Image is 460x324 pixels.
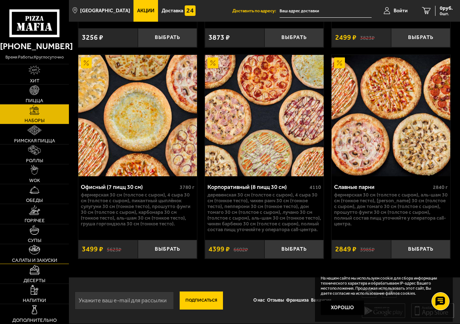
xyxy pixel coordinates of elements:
[264,240,324,259] button: Выбрать
[321,301,364,315] button: Хорошо
[332,55,450,176] a: АкционныйСлавные парни
[25,118,45,123] span: Наборы
[207,183,308,190] div: Корпоративный (8 пицц 30 см)
[23,278,45,283] span: Десерты
[207,192,321,233] p: Деревенская 30 см (толстое с сыром), 4 сыра 30 см (тонкое тесто), Чикен Ранч 30 см (тонкое тесто)...
[82,246,103,253] span: 3499 ₽
[12,318,57,323] span: Дополнительно
[233,246,248,252] s: 6602 ₽
[334,183,431,190] div: Славные парни
[310,184,321,190] span: 4110
[162,8,183,13] span: Доставка
[29,178,40,183] span: WOK
[391,240,451,259] button: Выбрать
[335,246,356,253] span: 2849 ₽
[81,57,92,68] img: Акционный
[440,6,453,11] span: 0 руб.
[81,192,194,227] p: Фермерская 30 см (толстое с сыром), 4 сыра 30 см (толстое с сыром), Пикантный цыплёнок сулугуни 3...
[285,293,310,308] a: Франшиза
[138,240,197,259] button: Выбрать
[185,5,196,16] img: 15daf4d41897b9f0e9f617042186c801.svg
[207,57,218,68] img: Акционный
[280,4,372,18] input: Ваш адрес доставки
[78,55,197,176] img: Офисный (7 пицц 30 см)
[80,8,130,13] span: [GEOGRAPHIC_DATA]
[332,55,450,176] img: Славные парни
[321,276,442,296] p: На нашем сайте мы используем cookie для сбора информации технического характера и обрабатываем IP...
[360,34,374,41] s: 3823 ₽
[23,298,46,303] span: Напитки
[310,293,332,308] a: Вакансии
[82,34,103,41] span: 3256 ₽
[433,184,448,190] span: 2840 г
[209,246,230,253] span: 4399 ₽
[394,8,408,13] span: Войти
[180,291,223,310] button: Подписаться
[78,55,197,176] a: АкционныйОфисный (7 пицц 30 см)
[30,78,39,83] span: Хит
[205,55,324,176] img: Корпоративный (8 пицц 30 см)
[335,34,356,41] span: 2499 ₽
[264,28,324,47] button: Выбрать
[107,246,121,252] s: 5623 ₽
[180,184,194,190] span: 3780 г
[75,291,174,310] input: Укажите ваш e-mail для рассылки
[205,55,324,176] a: АкционныйКорпоративный (8 пицц 30 см)
[232,9,280,13] span: Доставить по адресу:
[14,138,55,143] span: Римская пицца
[360,246,374,252] s: 3985 ₽
[28,238,41,243] span: Супы
[391,28,451,47] button: Выбрать
[12,258,57,263] span: Салаты и закуски
[81,183,178,190] div: Офисный (7 пицц 30 см)
[266,293,285,308] a: Отзывы
[209,34,230,41] span: 3873 ₽
[334,57,345,68] img: Акционный
[26,158,43,163] span: Роллы
[138,28,197,47] button: Выбрать
[252,293,266,308] a: О нас
[334,192,448,227] p: Фермерская 30 см (толстое с сыром), Аль-Шам 30 см (тонкое тесто), [PERSON_NAME] 30 см (толстое с ...
[26,98,43,103] span: Пицца
[25,218,45,223] span: Горячее
[440,12,453,16] span: 0 шт.
[137,8,154,13] span: Акции
[26,198,43,203] span: Обеды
